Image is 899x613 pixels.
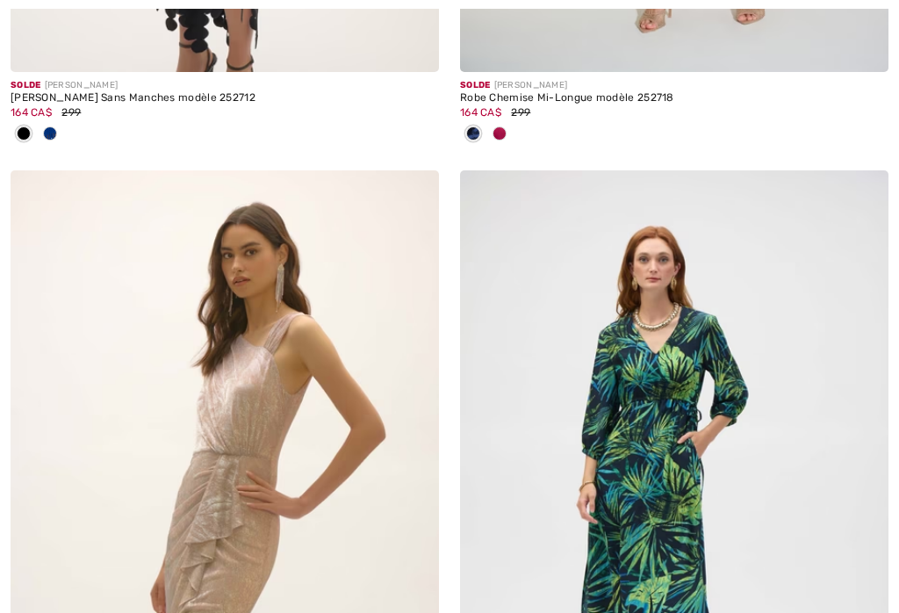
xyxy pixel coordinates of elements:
span: 164 CA$ [460,106,501,119]
span: 164 CA$ [11,106,52,119]
div: Robe Chemise Mi-Longue modèle 252718 [460,92,888,105]
span: Solde [460,80,491,90]
div: Geranium [486,120,513,149]
span: 299 [511,106,530,119]
div: Royal Sapphire 163 [37,120,63,149]
div: Black [11,120,37,149]
span: 299 [61,106,81,119]
span: Solde [11,80,41,90]
div: [PERSON_NAME] [11,79,439,92]
div: [PERSON_NAME] [460,79,888,92]
div: Navy Blue [460,120,486,149]
div: [PERSON_NAME] Sans Manches modèle 252712 [11,92,439,105]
